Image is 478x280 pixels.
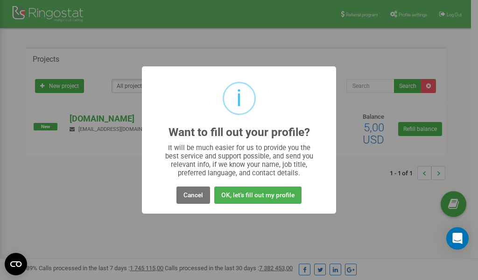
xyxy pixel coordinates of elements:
button: OK, let's fill out my profile [214,187,302,204]
div: i [236,83,242,114]
button: Open CMP widget [5,253,27,275]
h2: Want to fill out your profile? [169,126,310,139]
div: It will be much easier for us to provide you the best service and support possible, and send you ... [161,144,318,177]
div: Open Intercom Messenger [446,227,469,250]
button: Cancel [176,187,210,204]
